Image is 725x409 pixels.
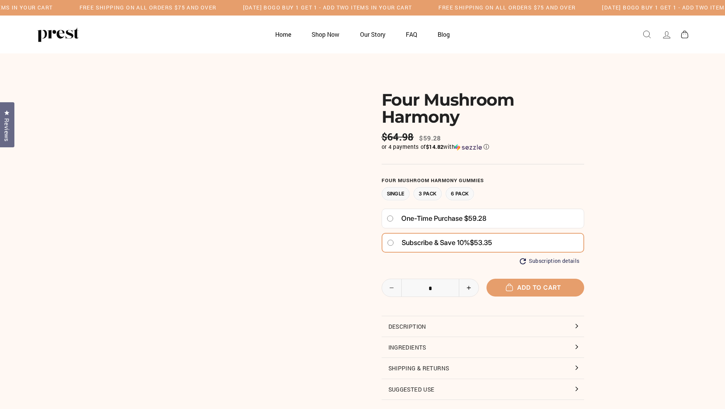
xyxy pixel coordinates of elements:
[266,27,301,42] a: Home
[520,258,580,264] button: Subscription details
[486,279,584,297] button: Add to cart
[382,187,410,200] label: Single
[470,239,492,247] span: $53.35
[243,5,412,11] h5: [DATE] BOGO BUY 1 GET 1 - ADD TWO ITEMS IN YOUR CART
[302,27,349,42] a: Shop Now
[455,144,482,151] img: Sezzle
[382,337,584,357] button: Ingredients
[80,5,217,11] h5: Free Shipping on all orders $75 and over
[37,27,79,42] img: PREST ORGANICS
[382,379,584,400] button: Suggested Use
[382,143,584,151] div: or 4 payments of$14.82withSezzle Click to learn more about Sezzle
[382,316,584,337] button: Description
[402,239,470,247] span: Subscribe & save 10%
[396,27,427,42] a: FAQ
[382,279,479,297] input: quantity
[510,284,561,291] span: Add to cart
[382,279,402,297] button: Reduce item quantity by one
[351,27,395,42] a: Our Story
[2,118,12,142] span: Reviews
[419,134,441,142] span: $59.28
[382,143,584,151] div: or 4 payments of with
[401,212,486,225] span: One-time purchase $59.28
[459,279,479,297] button: Increase item quantity by one
[529,258,580,264] span: Subscription details
[382,358,584,378] button: Shipping & Returns
[438,5,575,11] h5: Free Shipping on all orders $75 and over
[382,131,416,143] span: $64.98
[428,27,459,42] a: Blog
[387,215,394,222] input: One-time purchase $59.28
[382,178,584,184] label: Four Mushroom Harmony Gummies
[413,187,442,200] label: 3 Pack
[266,27,460,42] ul: Primary
[387,240,394,246] input: Subscribe & save 10%$53.35
[382,91,584,125] h1: Four Mushroom Harmony
[426,143,443,150] span: $14.82
[446,187,474,200] label: 6 Pack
